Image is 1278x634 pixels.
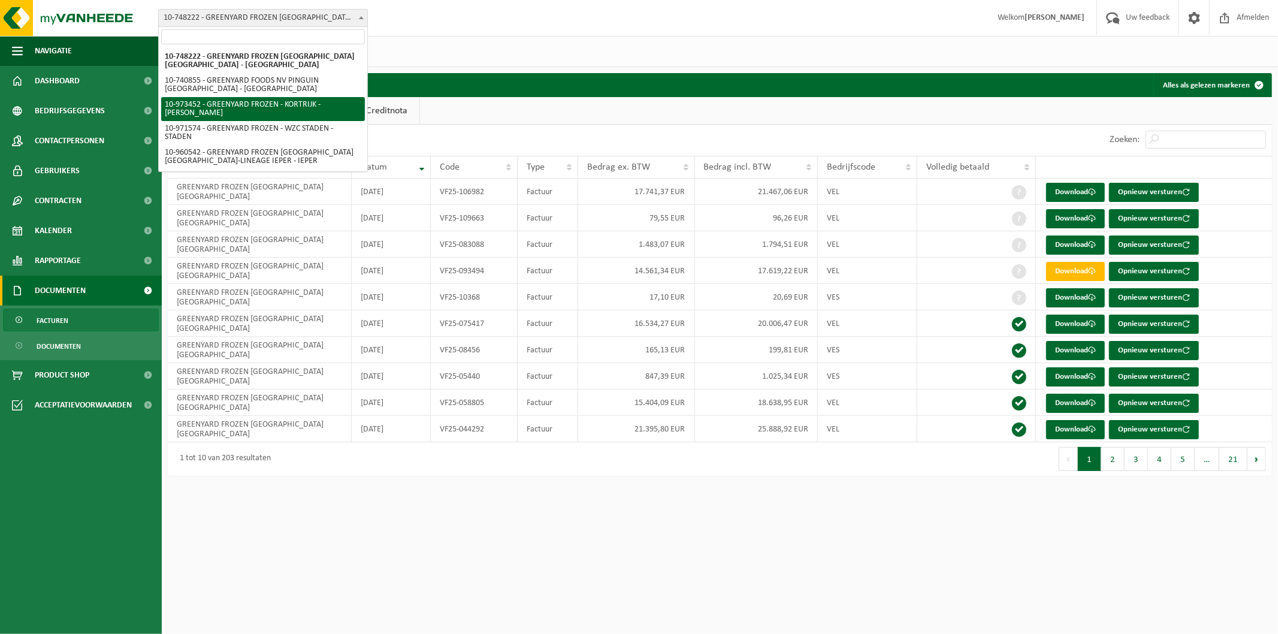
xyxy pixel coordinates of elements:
[35,66,80,96] span: Dashboard
[161,73,365,97] li: 10-740855 - GREENYARD FOODS NV PINGUIN [GEOGRAPHIC_DATA] - [GEOGRAPHIC_DATA]
[35,36,72,66] span: Navigatie
[1125,447,1148,471] button: 3
[578,416,695,442] td: 21.395,80 EUR
[518,284,578,310] td: Factuur
[168,363,352,390] td: GREENYARD FROZEN [GEOGRAPHIC_DATA] [GEOGRAPHIC_DATA]
[168,231,352,258] td: GREENYARD FROZEN [GEOGRAPHIC_DATA] [GEOGRAPHIC_DATA]
[1109,209,1199,228] button: Opnieuw versturen
[1078,447,1101,471] button: 1
[818,258,917,284] td: VEL
[168,284,352,310] td: GREENYARD FROZEN [GEOGRAPHIC_DATA] [GEOGRAPHIC_DATA]
[695,284,818,310] td: 20,69 EUR
[818,310,917,337] td: VEL
[161,145,365,169] li: 10-960542 - GREENYARD FROZEN [GEOGRAPHIC_DATA] [GEOGRAPHIC_DATA]-LINEAGE IEPER - IEPER
[352,416,430,442] td: [DATE]
[431,416,518,442] td: VF25-044292
[158,9,368,27] span: 10-748222 - GREENYARD FROZEN BELGIUM NV - WESTROZEBEKE
[578,258,695,284] td: 14.561,34 EUR
[518,179,578,205] td: Factuur
[1148,447,1171,471] button: 4
[361,162,387,172] span: Datum
[3,309,159,331] a: Facturen
[1046,288,1105,307] a: Download
[35,276,86,306] span: Documenten
[1046,262,1105,281] a: Download
[354,97,419,125] a: Creditnota
[431,258,518,284] td: VF25-093494
[431,390,518,416] td: VF25-058805
[578,284,695,310] td: 17,10 EUR
[518,310,578,337] td: Factuur
[431,205,518,231] td: VF25-109663
[1059,447,1078,471] button: Previous
[35,186,81,216] span: Contracten
[35,126,104,156] span: Contactpersonen
[1046,183,1105,202] a: Download
[1109,341,1199,360] button: Opnieuw versturen
[1046,394,1105,413] a: Download
[431,231,518,258] td: VF25-083088
[352,363,430,390] td: [DATE]
[35,246,81,276] span: Rapportage
[35,390,132,420] span: Acceptatievoorwaarden
[818,205,917,231] td: VEL
[578,337,695,363] td: 165,13 EUR
[352,231,430,258] td: [DATE]
[1247,447,1266,471] button: Next
[168,310,352,337] td: GREENYARD FROZEN [GEOGRAPHIC_DATA] [GEOGRAPHIC_DATA]
[1046,420,1105,439] a: Download
[695,179,818,205] td: 21.467,06 EUR
[818,179,917,205] td: VEL
[1046,315,1105,334] a: Download
[818,416,917,442] td: VEL
[926,162,989,172] span: Volledig betaald
[352,310,430,337] td: [DATE]
[1195,447,1219,471] span: …
[695,310,818,337] td: 20.006,47 EUR
[431,337,518,363] td: VF25-08456
[818,337,917,363] td: VES
[1101,447,1125,471] button: 2
[1109,315,1199,334] button: Opnieuw versturen
[578,205,695,231] td: 79,55 EUR
[1171,447,1195,471] button: 5
[518,416,578,442] td: Factuur
[578,310,695,337] td: 16.534,27 EUR
[695,363,818,390] td: 1.025,34 EUR
[168,390,352,416] td: GREENYARD FROZEN [GEOGRAPHIC_DATA] [GEOGRAPHIC_DATA]
[695,416,818,442] td: 25.888,92 EUR
[159,10,367,26] span: 10-748222 - GREENYARD FROZEN BELGIUM NV - WESTROZEBEKE
[37,335,81,358] span: Documenten
[1025,13,1084,22] strong: [PERSON_NAME]
[518,205,578,231] td: Factuur
[1109,236,1199,255] button: Opnieuw versturen
[1109,367,1199,387] button: Opnieuw versturen
[352,390,430,416] td: [DATE]
[695,205,818,231] td: 96,26 EUR
[3,334,159,357] a: Documenten
[431,310,518,337] td: VF25-075417
[431,179,518,205] td: VF25-106982
[1109,183,1199,202] button: Opnieuw versturen
[168,205,352,231] td: GREENYARD FROZEN [GEOGRAPHIC_DATA] [GEOGRAPHIC_DATA]
[1046,209,1105,228] a: Download
[695,390,818,416] td: 18.638,95 EUR
[1109,394,1199,413] button: Opnieuw versturen
[168,416,352,442] td: GREENYARD FROZEN [GEOGRAPHIC_DATA] [GEOGRAPHIC_DATA]
[518,363,578,390] td: Factuur
[818,231,917,258] td: VEL
[352,258,430,284] td: [DATE]
[161,121,365,145] li: 10-971574 - GREENYARD FROZEN - WZC STADEN - STADEN
[818,284,917,310] td: VES
[518,258,578,284] td: Factuur
[35,216,72,246] span: Kalender
[518,231,578,258] td: Factuur
[578,390,695,416] td: 15.404,09 EUR
[695,231,818,258] td: 1.794,51 EUR
[1109,420,1199,439] button: Opnieuw versturen
[168,179,352,205] td: GREENYARD FROZEN [GEOGRAPHIC_DATA] [GEOGRAPHIC_DATA]
[695,258,818,284] td: 17.619,22 EUR
[1109,288,1199,307] button: Opnieuw versturen
[578,231,695,258] td: 1.483,07 EUR
[1153,73,1271,97] button: Alles als gelezen markeren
